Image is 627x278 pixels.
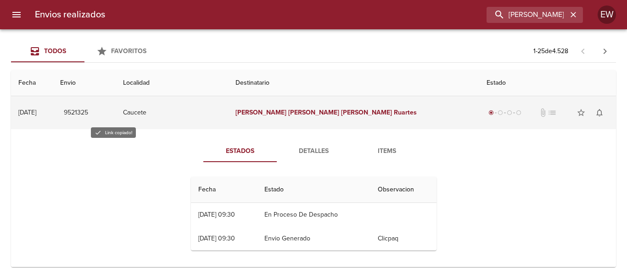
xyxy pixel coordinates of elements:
[6,4,28,26] button: menu
[11,70,53,96] th: Fecha
[370,227,436,251] td: Clicpaq
[394,109,417,116] em: Ruartes
[356,146,418,157] span: Items
[488,110,494,115] span: radio_button_checked
[44,47,66,55] span: Todos
[288,109,339,116] em: [PERSON_NAME]
[53,70,116,96] th: Envio
[64,107,88,119] span: 9521325
[257,227,371,251] td: Envio Generado
[595,108,604,117] span: notifications_none
[257,177,371,203] th: Estado
[498,110,503,115] span: radio_button_unchecked
[572,46,594,55] span: Pagina anterior
[257,203,371,227] td: En Proceso De Despacho
[18,109,36,116] div: [DATE]
[60,104,92,121] button: 9521325
[35,7,105,22] h6: Envios realizados
[282,146,345,157] span: Detalles
[577,108,586,117] span: star_border
[594,40,616,62] span: Pagina siguiente
[487,108,523,117] div: Generado
[598,5,616,24] div: EW
[487,7,567,23] input: buscar
[11,40,158,62] div: Tabs Envios
[198,234,235,242] div: [DATE] 09:30
[507,110,512,115] span: radio_button_unchecked
[533,47,568,56] p: 1 - 25 de 4.528
[538,108,548,117] span: No tiene documentos adjuntos
[598,5,616,24] div: Abrir información de usuario
[516,110,521,115] span: radio_button_unchecked
[590,104,609,122] button: Activar notificaciones
[341,109,392,116] em: [PERSON_NAME]
[111,47,146,55] span: Favoritos
[191,177,437,251] table: Tabla de seguimiento
[572,104,590,122] button: Agregar a favoritos
[479,70,616,96] th: Estado
[191,177,257,203] th: Fecha
[116,70,228,96] th: Localidad
[370,177,436,203] th: Observacion
[228,70,479,96] th: Destinatario
[116,96,228,129] td: Caucete
[198,211,235,218] div: [DATE] 09:30
[548,108,557,117] span: No tiene pedido asociado
[203,140,424,162] div: Tabs detalle de guia
[235,109,286,116] em: [PERSON_NAME]
[209,146,271,157] span: Estados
